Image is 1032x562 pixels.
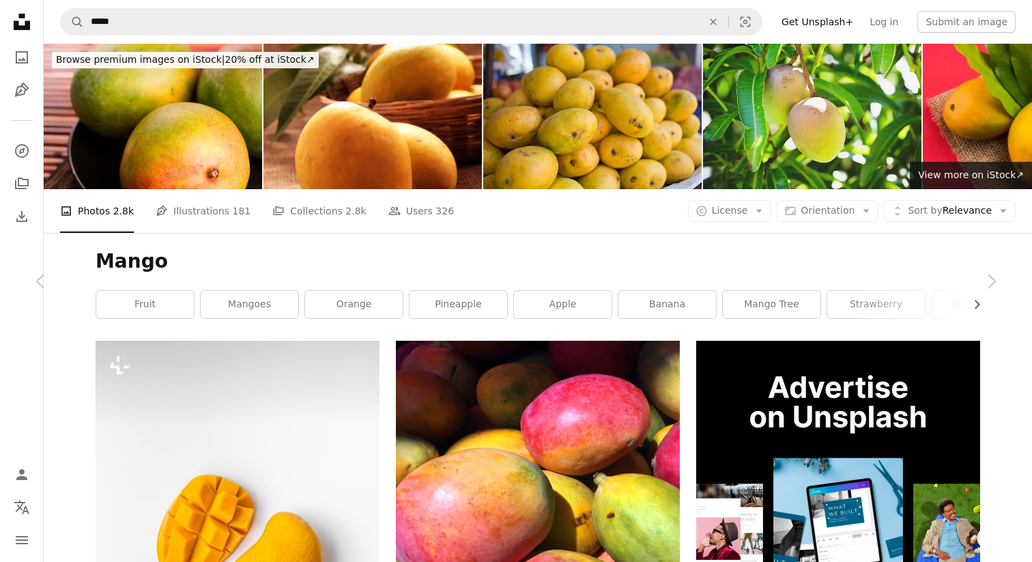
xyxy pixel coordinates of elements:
a: mangoes [201,291,298,318]
a: Illustrations 181 [156,189,250,233]
img: Lush Mangoes [44,44,262,189]
span: Orientation [801,205,855,216]
a: Collections 2.8k [272,189,366,233]
img: Mango fruits in wooden basket with leaf after harvest from farm, Mango fruits with leaf on Jute b... [263,44,482,189]
button: Search Unsplash [61,9,84,35]
button: Clear [698,9,728,35]
a: red and yellow round fruits [396,524,680,536]
a: banana [618,291,716,318]
a: Next [950,216,1032,347]
span: View more on iStock ↗ [918,169,1024,180]
button: Visual search [729,9,762,35]
a: View more on iStock↗ [910,162,1032,189]
a: mango tree [723,291,820,318]
a: fruit [96,291,194,318]
a: pineapple [410,291,507,318]
div: 20% off at iStock ↗ [52,52,319,68]
span: Relevance [908,204,992,218]
span: 2.8k [345,203,366,219]
a: Download History [8,203,35,230]
button: Submit an image [917,11,1016,33]
a: Browse premium images on iStock|20% off at iStock↗ [44,44,327,76]
a: apple [514,291,612,318]
span: Browse premium images on iStock | [56,54,225,65]
a: A mango and a piece of mango on a white background [96,548,379,560]
form: Find visuals sitewide [60,8,762,36]
a: Users 326 [388,189,454,233]
a: Illustrations [8,76,35,104]
span: Sort by [908,205,942,216]
a: Collections [8,170,35,197]
button: Menu [8,526,35,554]
a: Get Unsplash+ [773,11,861,33]
span: 181 [233,203,251,219]
img: Close up of mangoes arranged inorder to sell. [483,44,702,189]
button: Language [8,494,35,521]
h1: Mango [96,249,980,274]
span: License [712,205,748,216]
a: watermelon [932,291,1029,318]
a: Log in [861,11,906,33]
a: strawberry [827,291,925,318]
button: Sort byRelevance [884,200,1016,222]
button: Orientation [777,200,878,222]
a: Explore [8,137,35,165]
span: 326 [435,203,454,219]
img: Mango tree [703,44,921,189]
a: Log in / Sign up [8,461,35,488]
button: License [688,200,772,222]
a: orange [305,291,403,318]
a: Photos [8,44,35,71]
